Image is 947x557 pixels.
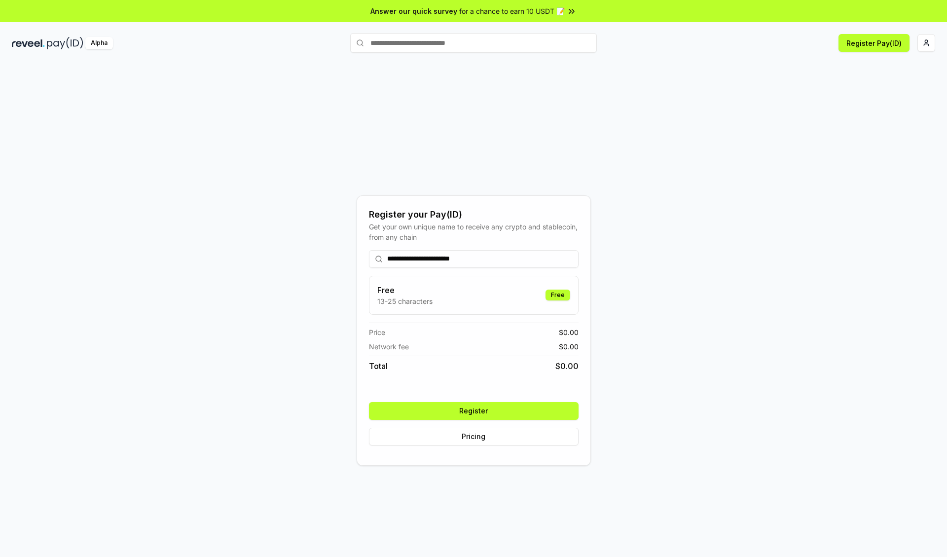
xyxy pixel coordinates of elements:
[369,222,579,242] div: Get your own unique name to receive any crypto and stablecoin, from any chain
[369,428,579,446] button: Pricing
[370,6,457,16] span: Answer our quick survey
[12,37,45,49] img: reveel_dark
[85,37,113,49] div: Alpha
[369,327,385,337] span: Price
[459,6,565,16] span: for a chance to earn 10 USDT 📝
[47,37,83,49] img: pay_id
[377,284,433,296] h3: Free
[546,290,570,300] div: Free
[559,327,579,337] span: $ 0.00
[369,208,579,222] div: Register your Pay(ID)
[555,360,579,372] span: $ 0.00
[559,341,579,352] span: $ 0.00
[369,360,388,372] span: Total
[838,34,910,52] button: Register Pay(ID)
[369,402,579,420] button: Register
[369,341,409,352] span: Network fee
[377,296,433,306] p: 13-25 characters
